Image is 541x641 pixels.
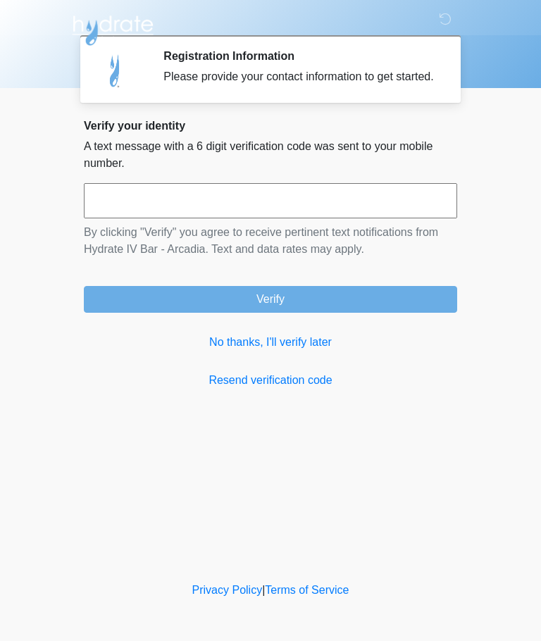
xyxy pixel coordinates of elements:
a: | [262,584,265,596]
p: By clicking "Verify" you agree to receive pertinent text notifications from Hydrate IV Bar - Arca... [84,224,457,258]
p: A text message with a 6 digit verification code was sent to your mobile number. [84,138,457,172]
a: Privacy Policy [192,584,263,596]
img: Hydrate IV Bar - Arcadia Logo [70,11,156,46]
button: Verify [84,286,457,313]
a: Resend verification code [84,372,457,389]
div: Please provide your contact information to get started. [163,68,436,85]
a: Terms of Service [265,584,349,596]
a: No thanks, I'll verify later [84,334,457,351]
img: Agent Avatar [94,49,137,92]
h2: Verify your identity [84,119,457,132]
